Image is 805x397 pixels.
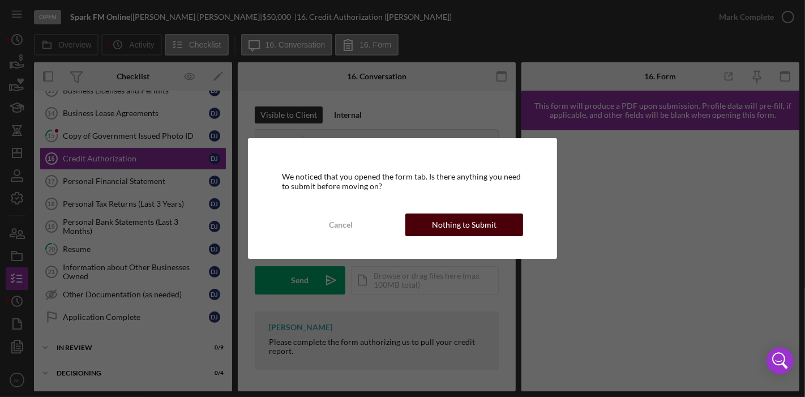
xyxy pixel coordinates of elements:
[282,214,400,236] button: Cancel
[432,214,496,236] div: Nothing to Submit
[405,214,523,236] button: Nothing to Submit
[767,347,794,374] div: Open Intercom Messenger
[329,214,353,236] div: Cancel
[282,172,524,190] div: We noticed that you opened the form tab. Is there anything you need to submit before moving on?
